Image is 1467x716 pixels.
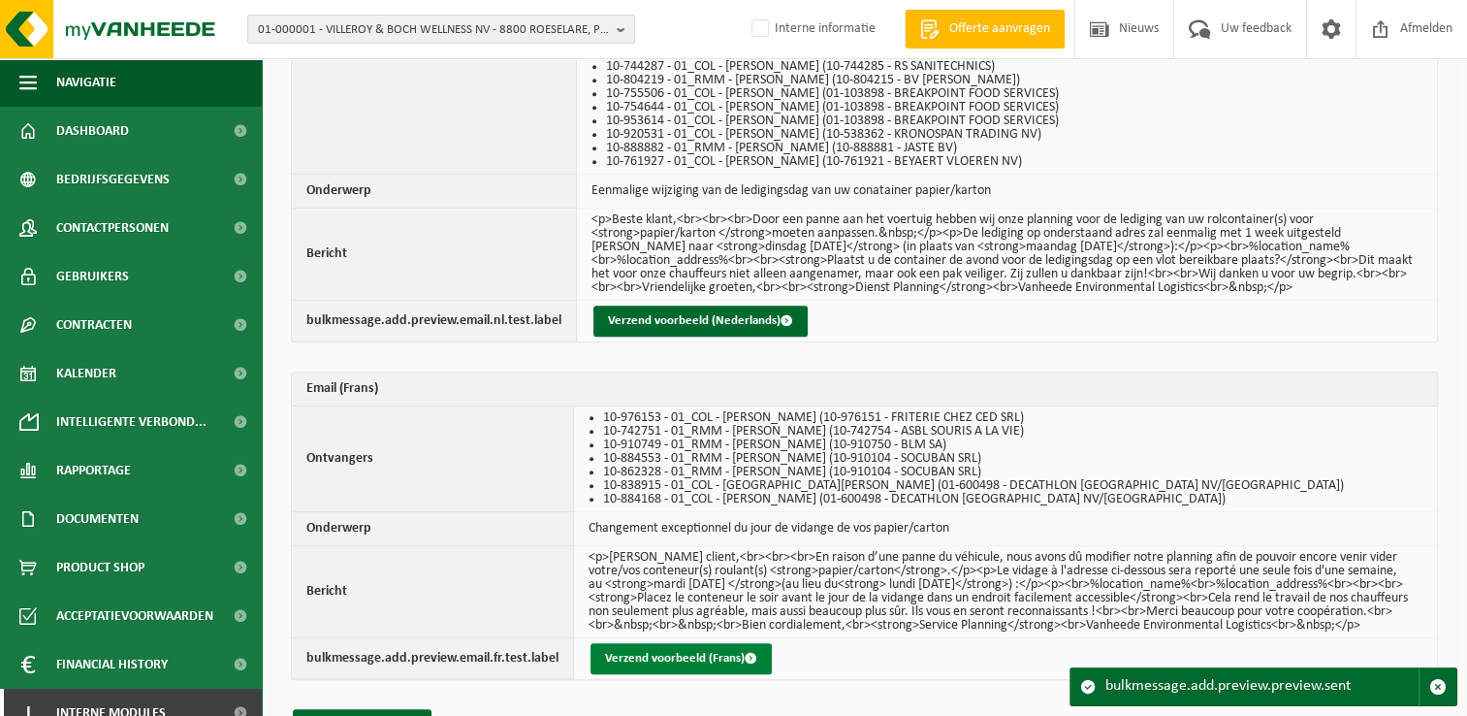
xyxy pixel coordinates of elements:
div: bulkmessage.add.preview.preview.sent [1105,668,1419,705]
span: Gebruikers [56,252,129,301]
th: Onderwerp [292,175,577,209]
td: Eenmalige wijziging van de ledigingsdag van uw conatainer papier/karton [577,175,1437,209]
span: Acceptatievoorwaarden [56,592,213,640]
span: Intelligente verbond... [56,398,207,446]
li: 10-742751 - 01_RMM - [PERSON_NAME] (10-742754 - ASBL SOURIS A LA VIE) [603,425,1413,439]
th: bulkmessage.add.preview.email.nl.test.label [292,301,577,342]
label: Interne informatie [748,15,876,44]
td: Changement exceptionnel du jour de vidange de vos papier/carton [574,512,1437,546]
a: Offerte aanvragen [905,10,1065,49]
li: 10-755506 - 01_COL - [PERSON_NAME] (01-103898 - BREAKPOINT FOOD SERVICES) [606,87,1413,101]
li: 10-884553 - 01_RMM - [PERSON_NAME] (10-910104 - SOCUBAN SRL) [603,452,1413,466]
li: 10-884168 - 01_COL - [PERSON_NAME] (01-600498 - DECATHLON [GEOGRAPHIC_DATA] NV/[GEOGRAPHIC_DATA]) [603,493,1413,506]
td: <p>Beste klant,<br><br><br>Door een panne aan het voertuig hebben wij onze planning voor de ledig... [577,209,1437,301]
span: Rapportage [56,446,131,495]
span: Contracten [56,301,132,349]
span: Product Shop [56,543,144,592]
li: 10-976153 - 01_COL - [PERSON_NAME] (10-976151 - FRITERIE CHEZ CED SRL) [603,411,1413,425]
li: 10-953614 - 01_COL - [PERSON_NAME] (01-103898 - BREAKPOINT FOOD SERVICES) [606,114,1413,128]
td: <p>[PERSON_NAME] client,<br><br><br>En raison d’une panne du véhicule, nous avons dû modifier not... [574,546,1437,638]
li: 10-761927 - 01_COL - [PERSON_NAME] (10-761921 - BEYAERT VLOEREN NV) [606,155,1413,169]
li: 10-804219 - 01_RMM - [PERSON_NAME] (10-804215 - BV [PERSON_NAME]) [606,74,1413,87]
span: Dashboard [56,107,129,155]
span: Documenten [56,495,139,543]
li: 10-744287 - 01_COL - [PERSON_NAME] (10-744285 - RS SANITECHNICS) [606,60,1413,74]
th: bulkmessage.add.preview.email.fr.test.label [292,638,574,679]
th: Onderwerp [292,512,574,546]
button: 01-000001 - VILLEROY & BOCH WELLNESS NV - 8800 ROESELARE, POPULIERSTRAAT 1 [247,15,635,44]
li: 10-920531 - 01_COL - [PERSON_NAME] (10-538362 - KRONOSPAN TRADING NV) [606,128,1413,142]
span: Bedrijfsgegevens [56,155,170,204]
th: Ontvangers [292,407,574,512]
span: Contactpersonen [56,204,169,252]
span: Navigatie [56,58,116,107]
li: 10-862328 - 01_RMM - [PERSON_NAME] (10-910104 - SOCUBAN SRL) [603,466,1413,479]
span: Financial History [56,640,168,689]
li: 10-888882 - 01_RMM - [PERSON_NAME] (10-888881 - JASTE BV) [606,142,1413,155]
span: Kalender [56,349,116,398]
li: 10-910749 - 01_RMM - [PERSON_NAME] (10-910750 - BLM SA) [603,439,1413,452]
li: 10-754644 - 01_COL - [PERSON_NAME] (01-103898 - BREAKPOINT FOOD SERVICES) [606,101,1413,114]
button: Verzend voorbeeld (Nederlands) [593,306,808,337]
button: Verzend voorbeeld (Frans) [590,643,772,674]
th: Bericht [292,546,574,638]
span: Offerte aanvragen [944,19,1055,39]
li: 10-838915 - 01_COL - [GEOGRAPHIC_DATA][PERSON_NAME] (01-600498 - DECATHLON [GEOGRAPHIC_DATA] NV/[... [603,479,1413,493]
th: Bericht [292,209,577,301]
th: Email (Frans) [292,373,1437,407]
span: 01-000001 - VILLEROY & BOCH WELLNESS NV - 8800 ROESELARE, POPULIERSTRAAT 1 [258,16,609,45]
